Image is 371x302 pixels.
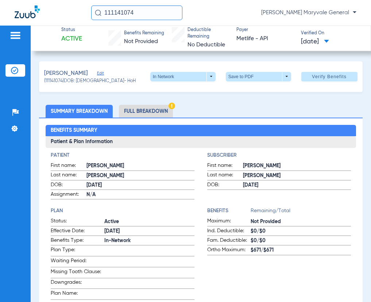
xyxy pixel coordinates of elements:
[207,171,243,180] span: Last name:
[207,207,251,215] h4: Benefits
[86,162,194,170] span: [PERSON_NAME]
[15,5,40,18] img: Zuub Logo
[207,152,351,159] h4: Subscriber
[51,171,86,180] span: Last name:
[236,27,295,34] span: Payer
[335,267,371,302] iframe: Chat Widget
[251,246,351,254] span: $671/$671
[312,74,347,80] span: Verify Benefits
[243,172,351,180] span: [PERSON_NAME]
[86,172,194,180] span: [PERSON_NAME]
[251,228,351,235] span: $0/$0
[251,207,351,217] span: Remaining/Total
[150,72,216,81] button: In Network
[51,279,104,288] span: Downgrades:
[44,78,136,85] span: (111141074) DOB: [DEMOGRAPHIC_DATA] - HoH
[124,39,158,45] span: Not Provided
[51,181,86,190] span: DOB:
[251,218,351,226] span: Not Provided
[301,30,359,37] span: Verified On
[97,71,104,78] span: Edit
[95,9,101,16] img: Search Icon
[207,207,251,217] app-breakdown-title: Benefits
[169,103,175,109] img: Hazard
[51,217,104,226] span: Status:
[91,5,182,20] input: Search for patients
[243,162,351,170] span: [PERSON_NAME]
[9,31,21,40] img: hamburger-icon
[46,105,113,118] li: Summary Breakdown
[51,290,104,299] span: Plan Name:
[104,218,194,226] span: Active
[51,191,86,199] span: Assignment:
[251,237,351,245] span: $0/$0
[51,246,104,256] span: Plan Type:
[51,257,104,267] span: Waiting Period:
[207,246,251,255] span: Ortho Maximum:
[51,207,194,215] h4: Plan
[188,27,230,40] span: Deductible Remaining
[301,72,358,81] button: Verify Benefits
[104,237,194,245] span: In-Network
[301,37,329,46] span: [DATE]
[51,162,86,171] span: First name:
[207,237,251,245] span: Fam. Deductible:
[46,136,356,148] h3: Patient & Plan Information
[51,268,104,278] span: Missing Tooth Clause:
[51,227,104,236] span: Effective Date:
[207,162,243,171] span: First name:
[44,69,88,78] span: [PERSON_NAME]
[207,181,243,190] span: DOB:
[51,237,104,245] span: Benefits Type:
[119,105,173,118] li: Full Breakdown
[61,34,82,43] span: Active
[104,228,194,235] span: [DATE]
[226,72,291,81] button: Save to PDF
[243,181,351,189] span: [DATE]
[124,30,164,37] span: Benefits Remaining
[86,191,194,199] span: N/A
[207,217,251,226] span: Maximum:
[236,34,295,43] span: Metlife - API
[61,27,82,34] span: Status
[188,42,225,48] span: No Deductible
[51,152,194,159] h4: Patient
[86,181,194,189] span: [DATE]
[261,9,356,16] span: [PERSON_NAME] Maryvale General
[46,125,356,137] h2: Benefits Summary
[207,227,251,236] span: Ind. Deductible:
